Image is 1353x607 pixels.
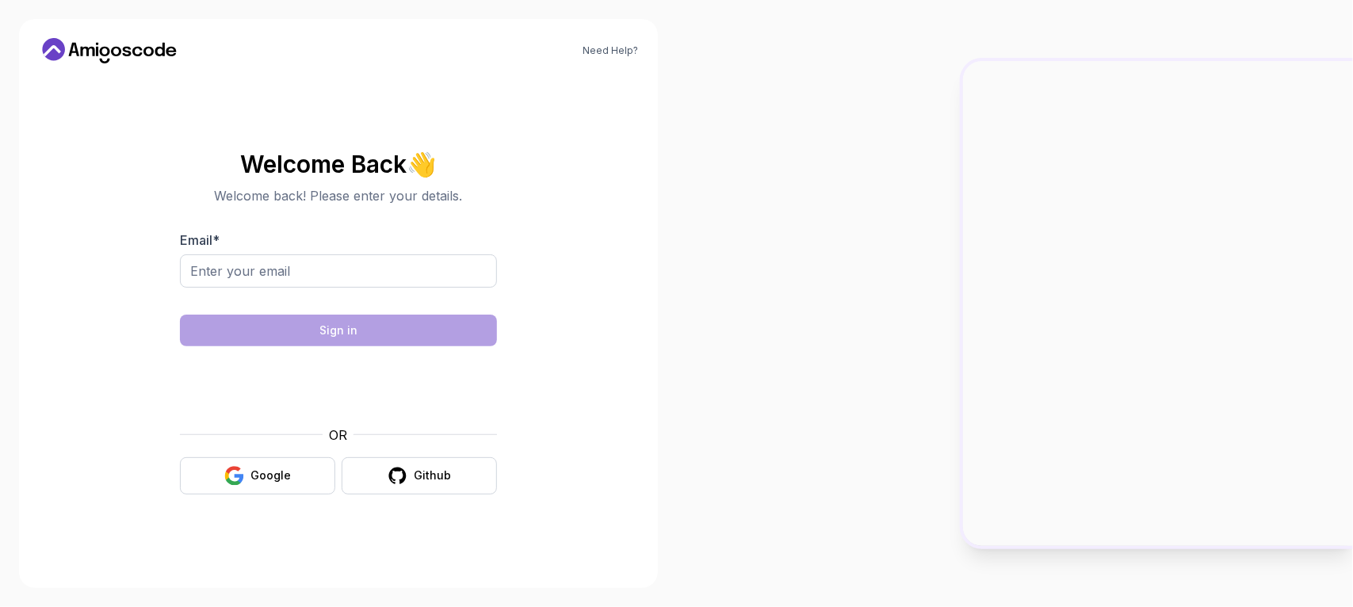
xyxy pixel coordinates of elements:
[329,426,347,445] p: OR
[38,38,181,63] a: Home link
[180,186,497,205] p: Welcome back! Please enter your details.
[319,323,357,338] div: Sign in
[180,254,497,288] input: Enter your email
[180,315,497,346] button: Sign in
[963,61,1353,547] img: Amigoscode Dashboard
[180,232,220,248] label: Email *
[583,44,639,57] a: Need Help?
[407,151,436,177] span: 👋
[219,356,458,416] iframe: Widget containing checkbox for hCaptcha security challenge
[180,457,335,494] button: Google
[342,457,497,494] button: Github
[180,151,497,177] h2: Welcome Back
[414,468,451,483] div: Github
[250,468,291,483] div: Google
